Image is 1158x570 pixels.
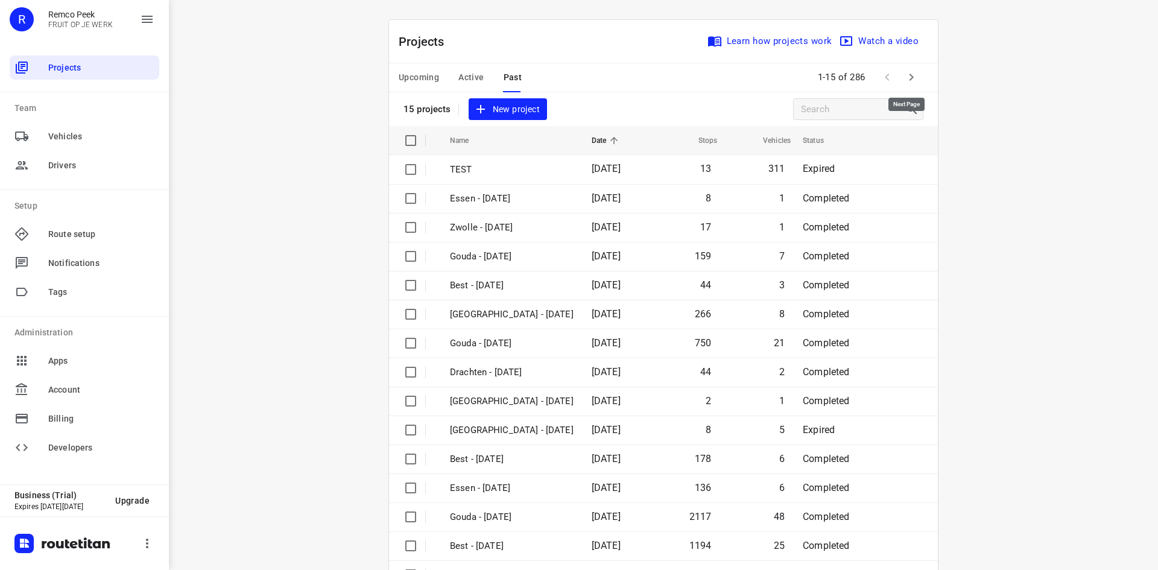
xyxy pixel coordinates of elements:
span: [DATE] [592,366,621,378]
span: Drivers [48,159,154,172]
span: Notifications [48,257,154,270]
span: Name [450,133,485,148]
span: 1 [779,221,785,233]
span: 750 [695,337,712,349]
div: Developers [10,435,159,460]
span: 8 [706,192,711,204]
span: 178 [695,453,712,464]
p: Drachten - Thursday [450,366,574,379]
span: [DATE] [592,453,621,464]
span: Expired [803,424,835,435]
span: [DATE] [592,279,621,291]
span: 1 [779,192,785,204]
span: [DATE] [592,395,621,407]
span: Vehicles [48,130,154,143]
span: Previous Page [875,65,899,89]
span: 5 [779,424,785,435]
p: Remco Peek [48,10,113,19]
span: 48 [774,511,785,522]
span: [DATE] [592,221,621,233]
div: Vehicles [10,124,159,148]
span: 136 [695,482,712,493]
div: Notifications [10,251,159,275]
span: [DATE] [592,192,621,204]
p: Best - Thursday [450,452,574,466]
div: R [10,7,34,31]
span: [DATE] [592,511,621,522]
span: 2 [779,366,785,378]
p: Essen - Wednesday [450,481,574,495]
p: 15 projects [403,104,451,115]
span: Completed [803,337,850,349]
p: Gemeente Rotterdam - Thursday [450,423,574,437]
span: Vehicles [747,133,791,148]
span: 1194 [689,540,712,551]
span: Upgrade [115,496,150,505]
span: 2117 [689,511,712,522]
span: Status [803,133,840,148]
span: 13 [700,163,711,174]
button: New project [469,98,547,121]
p: Zwolle - Thursday [450,308,574,321]
span: [DATE] [592,424,621,435]
span: [DATE] [592,163,621,174]
span: 8 [706,424,711,435]
span: 44 [700,279,711,291]
div: Tags [10,280,159,304]
span: [DATE] [592,250,621,262]
div: Route setup [10,222,159,246]
span: 8 [779,308,785,320]
span: 17 [700,221,711,233]
span: Completed [803,395,850,407]
span: 7 [779,250,785,262]
div: Apps [10,349,159,373]
p: Antwerpen - Thursday [450,394,574,408]
span: Billing [48,413,154,425]
div: Projects [10,55,159,80]
span: [DATE] [592,540,621,551]
p: TEST [450,163,574,177]
span: Expired [803,163,835,174]
span: Date [592,133,622,148]
span: Tags [48,286,154,299]
span: Completed [803,308,850,320]
span: Completed [803,511,850,522]
p: Best - Wednesday [450,539,574,553]
span: 6 [779,482,785,493]
span: 311 [768,163,785,174]
span: Completed [803,221,850,233]
span: Stops [683,133,718,148]
div: Drivers [10,153,159,177]
span: Completed [803,453,850,464]
span: 6 [779,453,785,464]
p: FRUIT OP JE WERK [48,21,113,29]
span: [DATE] [592,308,621,320]
span: 1-15 of 286 [813,65,871,90]
span: Active [458,70,484,85]
p: Setup [14,200,159,212]
p: Gouda - Thursday [450,337,574,350]
span: Upcoming [399,70,439,85]
p: Business (Trial) [14,490,106,500]
p: Zwolle - Friday [450,221,574,235]
span: Past [504,70,522,85]
button: Upgrade [106,490,159,511]
span: 3 [779,279,785,291]
span: Completed [803,482,850,493]
p: Gouda - Wednesday [450,510,574,524]
div: Billing [10,407,159,431]
span: Completed [803,250,850,262]
span: Completed [803,540,850,551]
p: Expires [DATE][DATE] [14,502,106,511]
div: Search [905,102,923,116]
input: Search projects [801,100,905,119]
p: Team [14,102,159,115]
p: Gouda - Friday [450,250,574,264]
div: Account [10,378,159,402]
span: [DATE] [592,482,621,493]
span: Projects [48,62,154,74]
span: Route setup [48,228,154,241]
span: Apps [48,355,154,367]
span: 159 [695,250,712,262]
p: Essen - Friday [450,192,574,206]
